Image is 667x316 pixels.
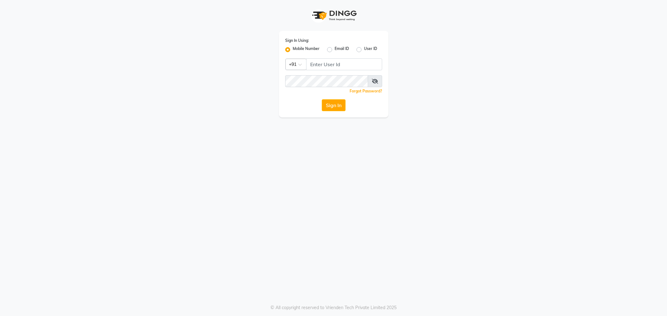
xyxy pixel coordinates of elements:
[285,75,368,87] input: Username
[285,38,309,43] label: Sign In Using:
[335,46,349,53] label: Email ID
[350,89,382,93] a: Forgot Password?
[322,99,346,111] button: Sign In
[293,46,320,53] label: Mobile Number
[309,6,359,25] img: logo1.svg
[364,46,377,53] label: User ID
[306,58,382,70] input: Username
